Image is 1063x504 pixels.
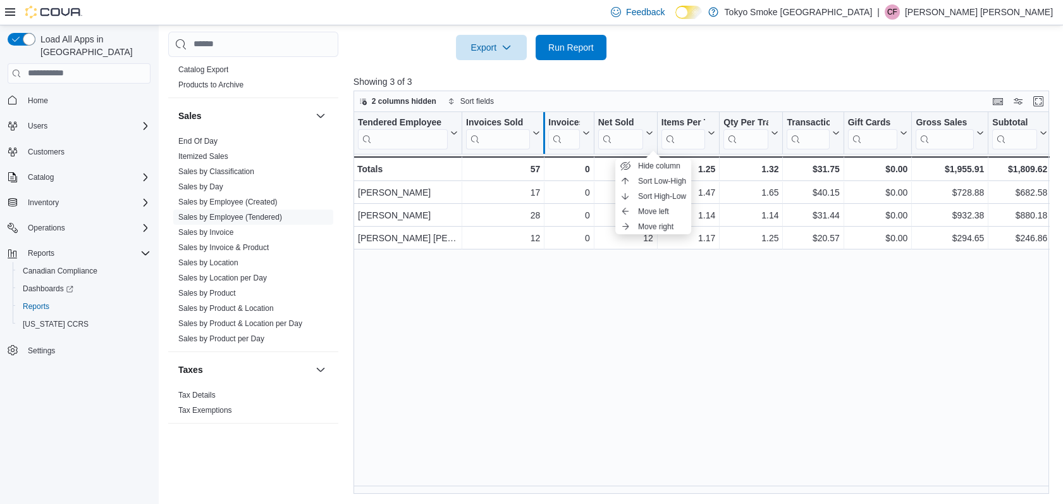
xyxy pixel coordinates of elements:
[466,208,540,223] div: 28
[723,117,768,129] div: Qty Per Transaction
[18,299,151,314] span: Reports
[615,173,691,189] button: Sort Low-High
[28,121,47,131] span: Users
[787,117,829,129] div: Transaction Average
[178,182,223,192] span: Sales by Day
[178,65,228,75] span: Catalog Export
[723,117,768,149] div: Qty Per Transaction
[358,117,448,129] div: Tendered Employee
[23,170,59,185] button: Catalog
[178,198,278,206] a: Sales by Employee (Created)
[638,161,680,171] span: Hide column
[548,41,594,54] span: Run Report
[178,228,233,237] a: Sales by Invoice
[178,182,223,191] a: Sales by Day
[466,161,540,177] div: 57
[354,94,441,109] button: 2 columns hidden
[3,219,156,237] button: Operations
[847,117,897,149] div: Gift Card Sales
[887,4,897,20] span: CF
[3,244,156,262] button: Reports
[466,185,540,200] div: 17
[638,206,669,217] span: Move left
[23,220,70,236] button: Operations
[372,96,436,106] span: 2 columns hidden
[23,118,151,134] span: Users
[18,281,78,296] a: Dashboards
[178,303,274,313] span: Sales by Product & Location
[178,406,232,415] a: Tax Exemptions
[885,4,900,20] div: Connor Fayant
[3,168,156,186] button: Catalog
[598,230,653,246] div: 12
[466,230,540,246] div: 12
[23,195,151,210] span: Inventory
[358,208,458,223] div: [PERSON_NAME]
[23,246,151,261] span: Reports
[916,117,984,149] button: Gross Sales
[992,208,1047,223] div: $880.18
[18,299,54,314] a: Reports
[638,222,673,232] span: Move right
[548,117,579,129] div: Invoices Ref
[23,93,53,108] a: Home
[638,176,686,186] span: Sort Low-High
[916,117,974,129] div: Gross Sales
[178,110,202,122] h3: Sales
[13,262,156,280] button: Canadian Compliance
[598,117,642,149] div: Net Sold
[723,208,778,223] div: 1.14
[28,198,59,208] span: Inventory
[992,117,1047,149] button: Subtotal
[661,230,716,246] div: 1.17
[178,390,216,400] span: Tax Details
[992,161,1047,177] div: $1,809.62
[23,343,60,358] a: Settings
[8,86,151,393] nav: Complex example
[23,118,52,134] button: Users
[23,342,151,358] span: Settings
[178,258,238,268] span: Sales by Location
[28,147,65,157] span: Customers
[466,117,530,149] div: Invoices Sold
[787,185,839,200] div: $40.15
[877,4,880,20] p: |
[992,185,1047,200] div: $682.58
[178,334,264,344] span: Sales by Product per Day
[598,161,653,177] div: 57
[661,208,716,223] div: 1.14
[787,161,839,177] div: $31.75
[992,117,1037,129] div: Subtotal
[178,405,232,415] span: Tax Exemptions
[675,6,702,19] input: Dark Mode
[992,230,1047,246] div: $246.86
[178,151,228,161] span: Itemized Sales
[916,230,984,246] div: $294.65
[178,167,254,176] a: Sales by Classification
[178,227,233,237] span: Sales by Invoice
[358,117,458,149] button: Tendered Employee
[548,117,579,149] div: Invoices Ref
[178,212,282,222] span: Sales by Employee (Tendered)
[916,161,984,177] div: $1,955.91
[28,223,65,233] span: Operations
[28,248,54,258] span: Reports
[3,194,156,211] button: Inventory
[787,117,829,149] div: Transaction Average
[723,185,778,200] div: 1.65
[178,152,228,161] a: Itemized Sales
[357,161,458,177] div: Totals
[661,161,715,177] div: 1.25
[23,266,97,276] span: Canadian Compliance
[28,96,48,106] span: Home
[18,263,102,279] a: Canadian Compliance
[178,197,278,207] span: Sales by Employee (Created)
[178,213,282,222] a: Sales by Employee (Tendered)
[35,33,151,58] span: Load All Apps in [GEOGRAPHIC_DATA]
[23,144,70,160] a: Customers
[847,117,897,129] div: Gift Cards
[916,117,974,149] div: Gross Sales
[615,204,691,219] button: Move left
[615,189,691,204] button: Sort High-Low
